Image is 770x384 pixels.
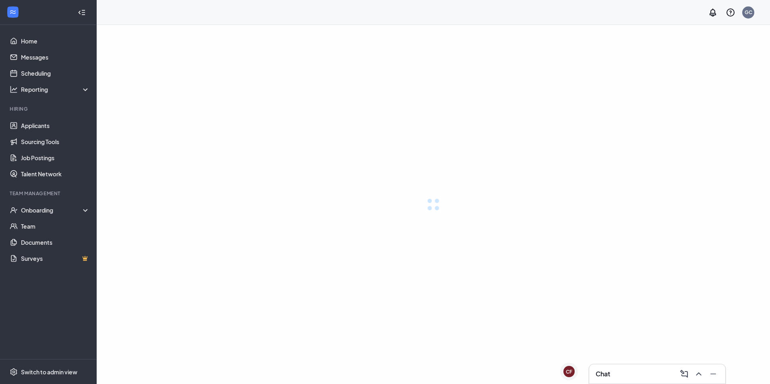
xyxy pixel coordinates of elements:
svg: QuestionInfo [726,8,735,17]
div: Reporting [21,85,90,93]
svg: Minimize [708,369,718,379]
a: Job Postings [21,150,90,166]
button: ComposeMessage [677,367,690,380]
a: Talent Network [21,166,90,182]
svg: Collapse [78,8,86,17]
a: SurveysCrown [21,250,90,266]
svg: Notifications [708,8,718,17]
a: Sourcing Tools [21,134,90,150]
a: Messages [21,49,90,65]
button: ChevronUp [691,367,704,380]
svg: Settings [10,368,18,376]
svg: WorkstreamLogo [9,8,17,16]
svg: UserCheck [10,206,18,214]
svg: Analysis [10,85,18,93]
button: Minimize [706,367,719,380]
svg: ChevronUp [694,369,704,379]
svg: ComposeMessage [679,369,689,379]
div: CF [566,368,572,375]
div: Hiring [10,105,88,112]
a: Documents [21,234,90,250]
div: Switch to admin view [21,368,77,376]
a: Applicants [21,118,90,134]
div: GC [745,9,752,16]
a: Scheduling [21,65,90,81]
h3: Chat [596,370,610,378]
div: Onboarding [21,206,90,214]
div: Team Management [10,190,88,197]
a: Home [21,33,90,49]
a: Team [21,218,90,234]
